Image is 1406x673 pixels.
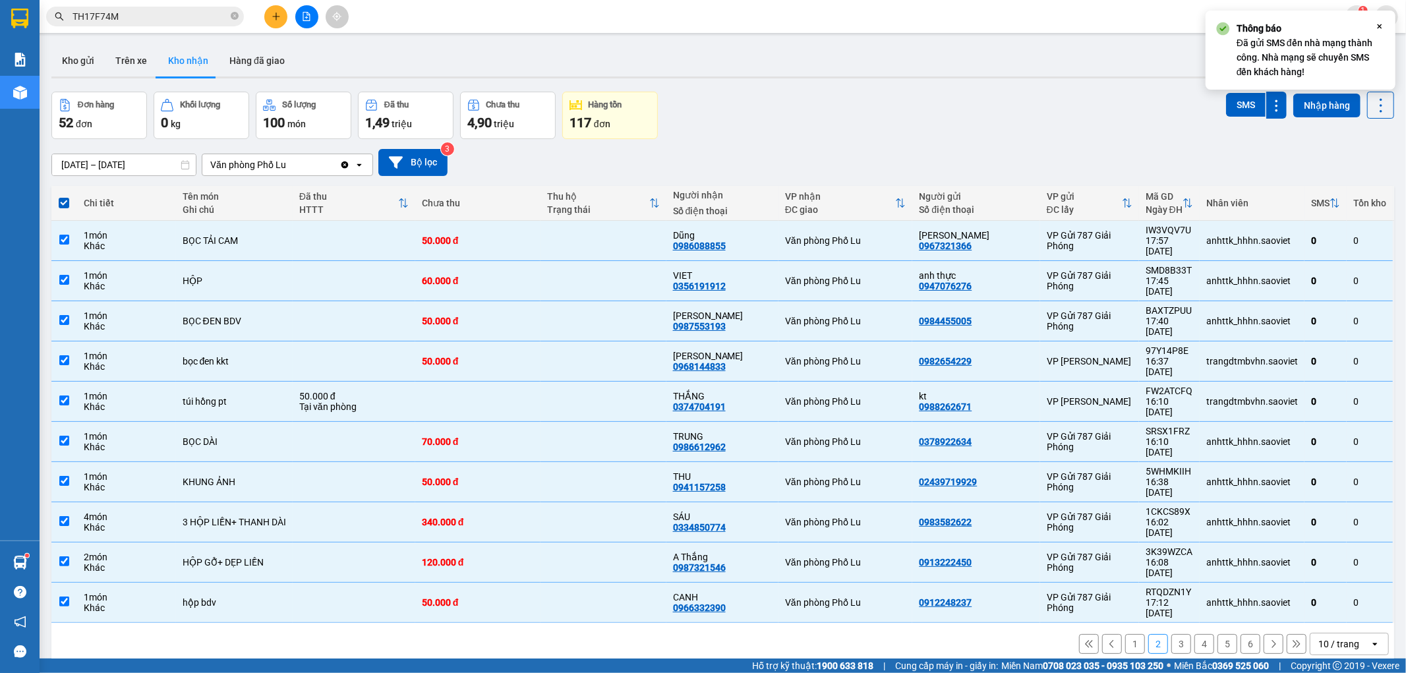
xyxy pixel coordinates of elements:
[183,597,286,608] div: hộp bdv
[919,517,972,527] div: 0983582622
[1146,305,1193,316] div: BAXTZPUU
[295,5,318,28] button: file-add
[673,401,726,412] div: 0374704191
[384,100,409,109] div: Đã thu
[1146,276,1193,297] div: 17:45 [DATE]
[365,115,390,131] span: 1,49
[84,522,169,533] div: Khác
[919,436,972,447] div: 0378922634
[1353,235,1386,246] div: 0
[52,154,196,175] input: Select a date range.
[231,11,239,23] span: close-circle
[354,160,365,170] svg: open
[25,554,29,558] sup: 1
[1311,477,1340,487] div: 0
[219,45,295,76] button: Hàng đã giao
[84,401,169,412] div: Khác
[51,92,147,139] button: Đơn hàng52đơn
[673,592,772,602] div: CANH
[895,658,998,673] span: Cung cấp máy in - giấy in:
[422,597,534,608] div: 50.000 đ
[84,241,169,251] div: Khác
[1374,21,1385,32] svg: Close
[1146,506,1193,517] div: 1CKCS89X
[1237,21,1374,79] div: Đã gửi SMS đến nhà mạng thành công. Nhà mạng sẽ chuyển SMS đến khách hàng!
[673,431,772,442] div: TRUNG
[673,482,726,492] div: 0941157258
[1353,198,1386,208] div: Tồn kho
[570,115,591,131] span: 117
[1047,310,1132,332] div: VP Gửi 787 Giải Phóng
[1241,634,1260,654] button: 6
[919,230,1033,241] div: Anh Nhiệm
[467,115,492,131] span: 4,90
[1146,597,1193,618] div: 17:12 [DATE]
[1146,316,1193,337] div: 17:40 [DATE]
[332,12,341,21] span: aim
[1047,512,1132,533] div: VP Gửi 787 Giải Phóng
[422,477,534,487] div: 50.000 đ
[673,270,772,281] div: VIET
[547,204,649,215] div: Trạng thái
[84,602,169,613] div: Khác
[1146,517,1193,538] div: 16:02 [DATE]
[589,100,622,109] div: Hàng tồn
[84,321,169,332] div: Khác
[422,316,534,326] div: 50.000 đ
[299,191,398,202] div: Đã thu
[1311,396,1340,407] div: 0
[1167,663,1171,668] span: ⚪️
[1217,634,1237,654] button: 5
[78,100,114,109] div: Đơn hàng
[84,592,169,602] div: 1 món
[673,310,772,321] div: XUÂN GIANG
[1146,436,1193,457] div: 16:10 [DATE]
[673,321,726,332] div: 0987553193
[1361,6,1365,15] span: 1
[84,270,169,281] div: 1 món
[1174,658,1269,673] span: Miền Bắc
[1353,517,1386,527] div: 0
[11,9,28,28] img: logo-vxr
[1333,661,1342,670] span: copyright
[785,204,895,215] div: ĐC giao
[1353,477,1386,487] div: 0
[392,119,412,129] span: triệu
[1311,235,1340,246] div: 0
[541,186,666,221] th: Toggle SortBy
[183,557,286,568] div: HỘP GỖ+ DẸP LIỀN
[785,316,906,326] div: Văn phòng Phố Lu
[752,658,873,673] span: Hỗ trợ kỹ thuật:
[1206,597,1298,608] div: anhttk_hhhn.saoviet
[84,391,169,401] div: 1 món
[84,562,169,573] div: Khác
[1375,5,1398,28] button: caret-down
[84,310,169,321] div: 1 món
[171,119,181,129] span: kg
[422,557,534,568] div: 120.000 đ
[785,436,906,447] div: Văn phòng Phố Lu
[183,235,286,246] div: BỌC TẢI CAM
[785,597,906,608] div: Văn phòng Phố Lu
[1311,517,1340,527] div: 0
[1353,316,1386,326] div: 0
[778,186,912,221] th: Toggle SortBy
[1353,557,1386,568] div: 0
[282,100,316,109] div: Số lượng
[76,119,92,129] span: đơn
[1047,191,1122,202] div: VP gửi
[919,316,972,326] div: 0984455005
[14,586,26,599] span: question-circle
[1047,270,1132,291] div: VP Gửi 787 Giải Phóng
[299,391,409,401] div: 50.000 đ
[673,471,772,482] div: THU
[422,235,534,246] div: 50.000 đ
[13,86,27,100] img: warehouse-icon
[287,158,289,171] input: Selected Văn phòng Phố Lu.
[919,241,972,251] div: 0967321366
[422,436,534,447] div: 70.000 đ
[562,92,658,139] button: Hàng tồn117đơn
[299,401,409,412] div: Tại văn phòng
[161,115,168,131] span: 0
[84,351,169,361] div: 1 món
